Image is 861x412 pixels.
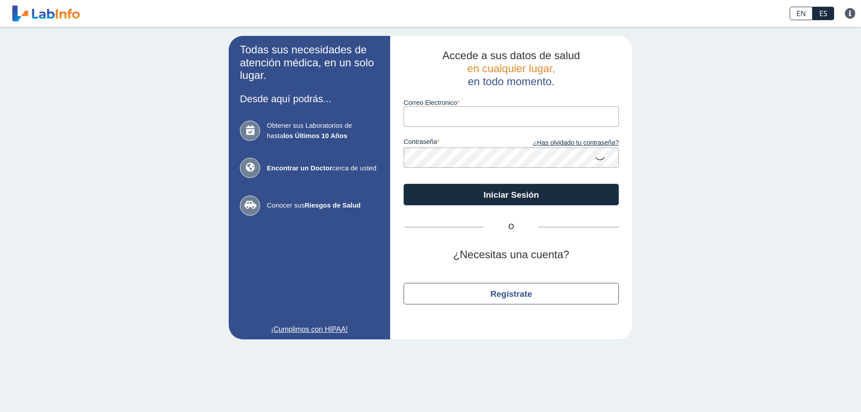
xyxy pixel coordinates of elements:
h2: ¿Necesitas una cuenta? [404,248,619,261]
a: EN [790,7,813,20]
h2: Todas sus necesidades de atención médica, en un solo lugar. [240,43,379,82]
label: contraseña [404,138,511,148]
span: Accede a sus datos de salud [443,49,580,61]
span: O [484,221,538,232]
button: Iniciar Sesión [404,184,619,205]
span: Conocer sus [267,200,379,211]
span: en todo momento. [468,75,554,87]
span: cerca de usted [267,163,379,173]
label: Correo Electronico [404,99,619,106]
h3: Desde aquí podrás... [240,93,379,104]
b: Riesgos de Salud [304,201,361,209]
b: los Últimos 10 Años [283,132,348,139]
a: ¡Cumplimos con HIPAA! [240,324,379,335]
b: Encontrar un Doctor [267,164,332,172]
a: ES [813,7,834,20]
a: ¿Has olvidado tu contraseña? [511,138,619,148]
button: Regístrate [404,283,619,304]
span: en cualquier lugar, [467,62,555,74]
iframe: Help widget launcher [781,377,851,402]
span: Obtener sus Laboratorios de hasta [267,121,379,141]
